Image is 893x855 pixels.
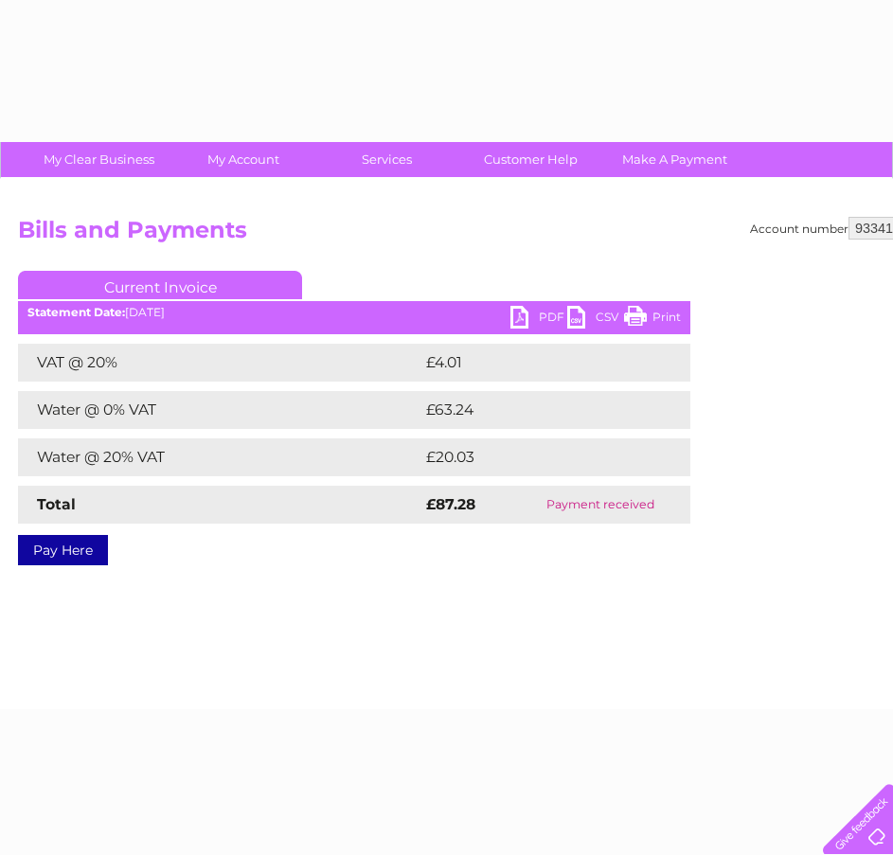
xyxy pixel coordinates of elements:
[37,495,76,513] strong: Total
[624,306,681,333] a: Print
[597,142,753,177] a: Make A Payment
[27,305,125,319] b: Statement Date:
[165,142,321,177] a: My Account
[511,486,690,524] td: Payment received
[21,142,177,177] a: My Clear Business
[18,438,421,476] td: Water @ 20% VAT
[421,438,652,476] td: £20.03
[421,344,644,382] td: £4.01
[453,142,609,177] a: Customer Help
[421,391,652,429] td: £63.24
[18,535,108,565] a: Pay Here
[18,306,690,319] div: [DATE]
[309,142,465,177] a: Services
[18,271,302,299] a: Current Invoice
[426,495,475,513] strong: £87.28
[567,306,624,333] a: CSV
[510,306,567,333] a: PDF
[18,391,421,429] td: Water @ 0% VAT
[18,344,421,382] td: VAT @ 20%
